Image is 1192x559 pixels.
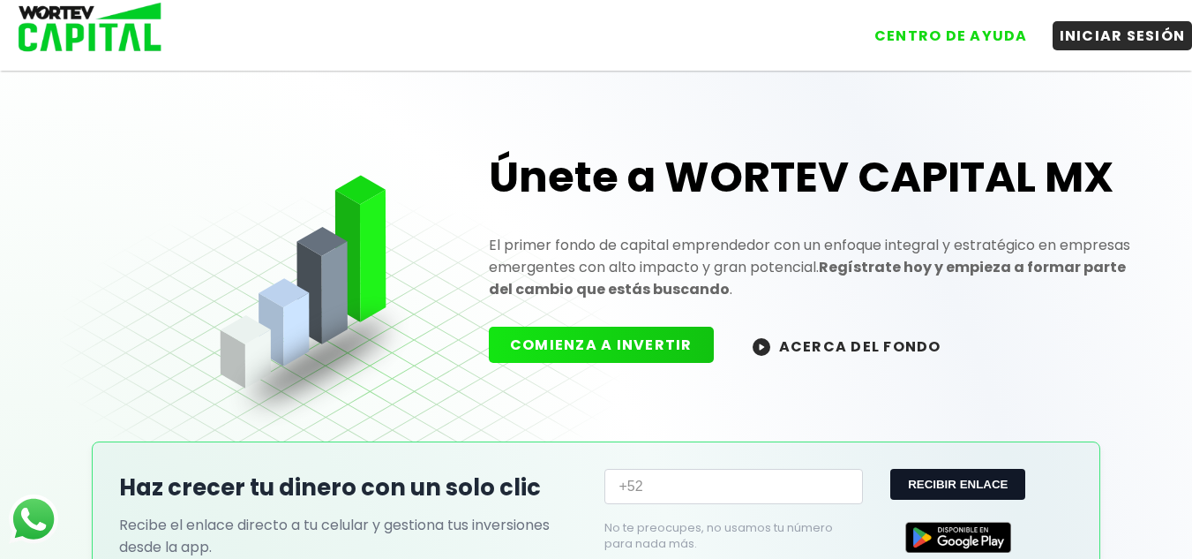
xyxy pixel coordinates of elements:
[604,520,834,552] p: No te preocupes, no usamos tu número para nada más.
[905,522,1011,553] img: Google Play
[489,327,714,363] button: COMIENZA A INVERTIR
[489,149,1133,206] h1: Únete a WORTEV CAPITAL MX
[850,8,1035,50] a: CENTRO DE AYUDA
[119,514,587,558] p: Recibe el enlace directo a tu celular y gestiona tus inversiones desde la app.
[867,21,1035,50] button: CENTRO DE AYUDA
[119,471,587,505] h2: Haz crecer tu dinero con un solo clic
[731,327,963,365] button: ACERCA DEL FONDO
[489,257,1126,299] strong: Regístrate hoy y empieza a formar parte del cambio que estás buscando
[753,338,770,356] img: wortev-capital-acerca-del-fondo
[890,469,1025,500] button: RECIBIR ENLACE
[489,234,1133,300] p: El primer fondo de capital emprendedor con un enfoque integral y estratégico en empresas emergent...
[489,335,731,355] a: COMIENZA A INVERTIR
[9,495,58,544] img: logos_whatsapp-icon.242b2217.svg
